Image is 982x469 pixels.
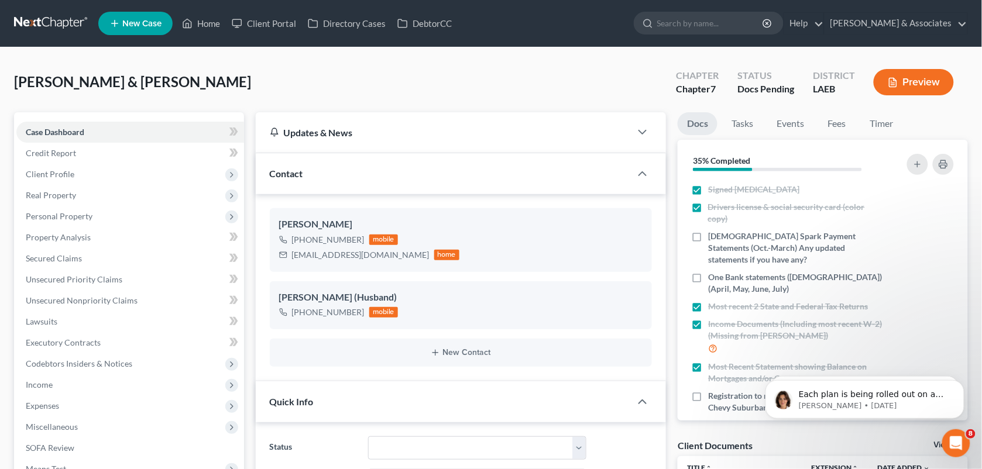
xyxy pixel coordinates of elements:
[270,396,314,407] span: Quick Info
[708,184,799,195] span: Signed [MEDICAL_DATA]
[26,148,76,158] span: Credit Report
[784,13,823,34] a: Help
[722,112,763,135] a: Tasks
[392,13,458,34] a: DebtorCC
[302,13,392,34] a: Directory Cases
[16,122,244,143] a: Case Dashboard
[708,230,885,265] span: [DEMOGRAPHIC_DATA] Spark Payment Statements (Oct.-March) Any updated statements if you have any?
[708,271,885,295] span: One Bank statements ([DEMOGRAPHIC_DATA]) (April, May, June, July)
[676,82,719,96] div: Chapter
[737,69,794,82] div: Status
[710,83,716,94] span: 7
[26,253,82,263] span: Secured Claims
[26,358,132,368] span: Codebtors Insiders & Notices
[279,291,643,305] div: [PERSON_NAME] (Husband)
[14,73,251,90] span: [PERSON_NAME] & [PERSON_NAME]
[279,218,643,232] div: [PERSON_NAME]
[708,201,885,225] span: Drivers license & social security card (color copy)
[818,112,856,135] a: Fees
[16,311,244,332] a: Lawsuits
[264,436,362,460] label: Status
[26,127,84,137] span: Case Dashboard
[369,307,399,318] div: mobile
[26,232,91,242] span: Property Analysis
[26,274,122,284] span: Unsecured Priority Claims
[226,13,302,34] a: Client Portal
[708,301,868,312] span: Most recent 2 State and Federal Tax Returns
[708,318,885,342] span: Income Documents (Including most recent W-2) (Missing from [PERSON_NAME])
[942,429,970,457] iframe: Intercom live chat
[292,234,365,246] div: [PHONE_NUMBER]
[708,419,885,443] span: NADA estimate on your vehicles (We will pull for you)
[16,290,244,311] a: Unsecured Nonpriority Claims
[292,306,365,318] div: [PHONE_NUMBER]
[678,439,753,451] div: Client Documents
[678,112,717,135] a: Docs
[767,112,813,135] a: Events
[16,227,244,248] a: Property Analysis
[676,69,719,82] div: Chapter
[279,348,643,357] button: New Contact
[26,295,138,305] span: Unsecured Nonpriority Claims
[934,441,963,449] a: View All
[26,169,74,179] span: Client Profile
[16,269,244,290] a: Unsecured Priority Claims
[122,19,162,28] span: New Case
[26,401,59,411] span: Expenses
[369,235,399,245] div: mobile
[26,211,92,221] span: Personal Property
[874,69,954,95] button: Preview
[26,316,57,326] span: Lawsuits
[748,356,982,437] iframe: Intercom notifications message
[708,361,885,384] span: Most Recent Statement showing Balance on Mortgages and/or Car notes
[813,69,855,82] div: District
[16,248,244,269] a: Secured Claims
[270,168,303,179] span: Contact
[16,143,244,164] a: Credit Report
[292,249,430,261] div: [EMAIL_ADDRESS][DOMAIN_NAME]
[966,429,976,439] span: 8
[176,13,226,34] a: Home
[737,82,794,96] div: Docs Pending
[26,422,78,432] span: Miscellaneous
[657,12,764,34] input: Search by name...
[26,337,101,347] span: Executory Contracts
[16,332,244,353] a: Executory Contracts
[26,443,74,453] span: SOFA Review
[26,380,53,389] span: Income
[708,390,885,413] span: Registration to motor vehicles (Need 2006 Chevy Suburban)
[26,190,76,200] span: Real Property
[16,437,244,458] a: SOFA Review
[270,126,617,139] div: Updates & News
[434,250,460,260] div: home
[825,13,967,34] a: [PERSON_NAME] & Associates
[693,156,750,165] strong: 35% Completed
[813,82,855,96] div: LAEB
[860,112,902,135] a: Timer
